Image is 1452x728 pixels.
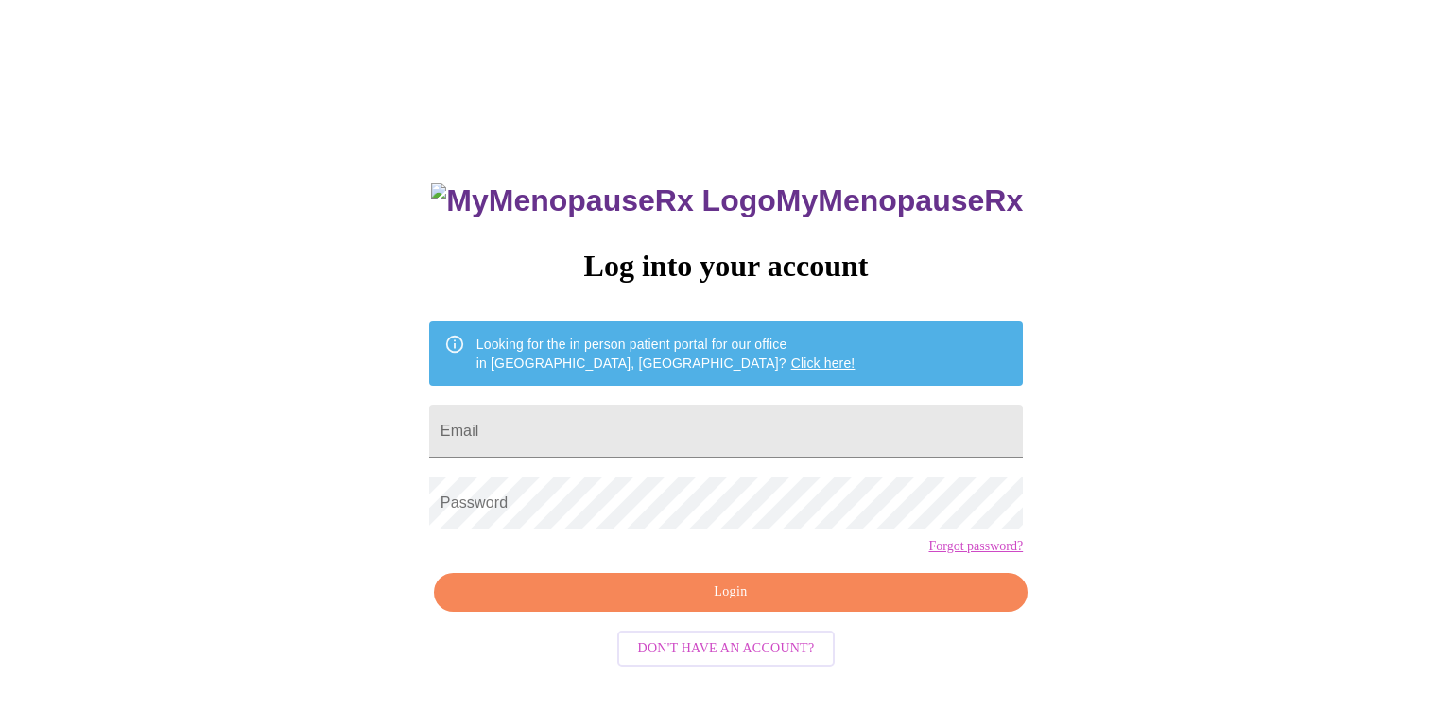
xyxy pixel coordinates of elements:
a: Forgot password? [928,539,1023,554]
a: Click here! [791,355,856,371]
span: Don't have an account? [638,637,815,661]
button: Login [434,573,1028,612]
button: Don't have an account? [617,631,836,667]
img: MyMenopauseRx Logo [431,183,775,218]
a: Don't have an account? [613,638,840,654]
h3: Log into your account [429,249,1023,284]
h3: MyMenopauseRx [431,183,1023,218]
div: Looking for the in person patient portal for our office in [GEOGRAPHIC_DATA], [GEOGRAPHIC_DATA]? [476,327,856,380]
span: Login [456,581,1006,604]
